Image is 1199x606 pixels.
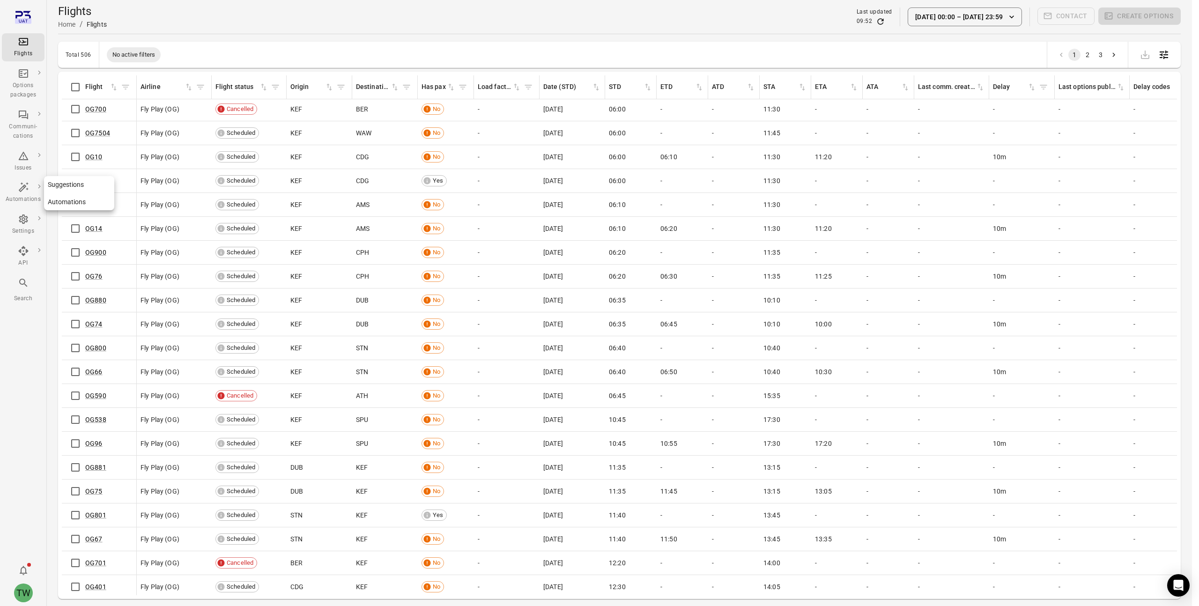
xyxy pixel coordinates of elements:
[478,248,536,257] div: -
[478,296,536,305] div: -
[543,319,563,329] span: [DATE]
[660,343,704,353] div: -
[866,272,910,281] div: -
[712,272,756,281] div: -
[66,52,91,58] div: Total 506
[478,82,512,92] div: Load factor
[85,225,103,232] a: OG14
[712,248,756,257] div: -
[478,128,536,138] div: -
[290,82,325,92] div: Origin
[429,343,444,353] span: No
[290,224,302,233] span: KEF
[918,152,985,162] div: -
[422,82,456,92] div: Sort by has pax in ascending order
[993,224,1006,233] span: 10m
[918,272,985,281] div: -
[815,152,832,162] span: 11:20
[429,152,444,162] span: No
[866,224,910,233] div: -
[290,152,302,162] span: KEF
[993,200,1051,209] div: -
[141,200,179,209] span: Fly Play (OG)
[478,367,536,377] div: -
[429,319,444,329] span: No
[6,259,41,268] div: API
[1036,80,1051,94] button: Filter by delay
[712,200,756,209] div: -
[85,320,103,328] a: OG74
[429,200,444,209] span: No
[223,248,259,257] span: Scheduled
[85,82,109,92] div: Flight
[429,296,444,305] span: No
[478,272,536,281] div: -
[543,272,563,281] span: [DATE]
[85,296,106,304] a: OG880
[1081,49,1094,61] button: Go to page 2
[609,200,626,209] span: 06:10
[356,104,368,114] span: BER
[993,296,1051,305] div: -
[763,200,780,209] span: 11:30
[85,129,110,137] a: OG7504
[356,82,400,92] div: Sort by destination in ascending order
[223,272,259,281] span: Scheduled
[815,248,859,257] div: -
[918,296,985,305] div: -
[993,82,1027,92] div: Delay
[215,82,268,92] div: Sort by flight status in ascending order
[1133,176,1192,185] div: -
[223,224,259,233] span: Scheduled
[290,248,302,257] span: KEF
[815,224,832,233] span: 11:20
[1133,82,1191,92] div: Delay codes
[815,104,859,114] div: -
[6,294,41,303] div: Search
[356,319,369,329] span: DUB
[356,152,369,162] span: CDG
[866,319,910,329] div: -
[993,248,1051,257] div: -
[1098,7,1181,26] span: Please make a selection to create an option package
[763,343,780,353] span: 10:40
[6,227,41,236] div: Settings
[543,343,563,353] span: [DATE]
[1108,49,1120,61] button: Go to next page
[609,224,626,233] span: 06:10
[6,195,41,204] div: Automations
[141,367,179,377] span: Fly Play (OG)
[712,319,756,329] div: -
[478,319,536,329] div: -
[215,82,259,92] div: Flight status
[141,248,179,257] span: Fly Play (OG)
[334,80,348,94] span: Filter by origin
[85,82,118,92] div: Sort by flight in ascending order
[918,224,985,233] div: -
[85,488,103,495] a: OG75
[456,80,470,94] span: Filter by has pax
[993,176,1051,185] div: -
[993,82,1036,92] div: Sort by delay in ascending order
[609,176,626,185] span: 06:00
[660,104,704,114] div: -
[290,272,302,281] span: KEF
[223,296,259,305] span: Scheduled
[6,49,41,59] div: Flights
[193,80,207,94] span: Filter by airline
[815,176,859,185] div: -
[918,200,985,209] div: -
[290,104,302,114] span: KEF
[712,296,756,305] div: -
[268,80,282,94] button: Filter by flight status
[1058,248,1126,257] div: -
[543,82,601,92] div: Sort by date (STD) in ascending order
[44,193,114,211] a: Automations
[290,82,334,92] div: Sort by origin in ascending order
[290,176,302,185] span: KEF
[1058,343,1126,353] div: -
[1058,104,1126,114] div: -
[85,511,106,519] a: OG801
[712,176,756,185] div: -
[223,104,257,114] span: Cancelled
